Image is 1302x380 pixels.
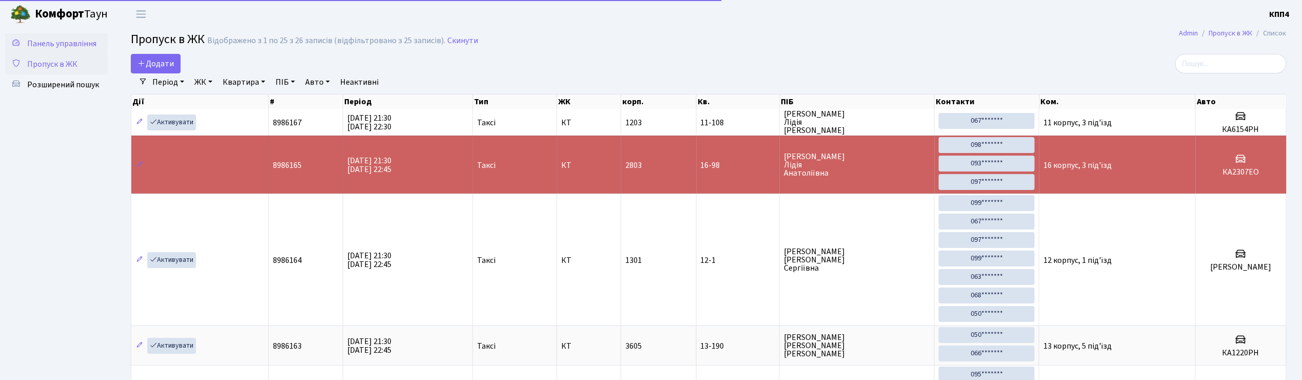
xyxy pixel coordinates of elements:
h5: КА2307ЕО [1200,167,1282,177]
span: 13-190 [701,342,776,350]
th: Ком. [1040,94,1196,109]
span: Таксі [477,342,496,350]
span: Додати [137,58,174,69]
span: [DATE] 21:30 [DATE] 22:45 [347,336,391,356]
a: Розширений пошук [5,74,108,95]
span: 11 корпус, 3 під'їзд [1043,117,1112,128]
span: 11-108 [701,119,776,127]
a: Додати [131,54,181,73]
span: КТ [561,342,617,350]
a: Активувати [147,252,196,268]
th: Тип [473,94,557,109]
span: 8986165 [273,160,302,171]
span: [DATE] 21:30 [DATE] 22:30 [347,112,391,132]
span: 8986163 [273,340,302,352]
a: Авто [301,73,334,91]
span: 8986167 [273,117,302,128]
span: [DATE] 21:30 [DATE] 22:45 [347,250,391,270]
span: 16 корпус, 3 під'їзд [1043,160,1112,171]
th: ЖК [557,94,621,109]
a: Скинути [447,36,478,46]
span: Пропуск в ЖК [131,30,205,48]
span: Панель управління [27,38,96,49]
th: Період [343,94,474,109]
th: Контакти [935,94,1039,109]
span: [PERSON_NAME] Лідія [PERSON_NAME] [784,110,930,135]
div: Відображено з 1 по 25 з 26 записів (відфільтровано з 25 записів). [207,36,445,46]
a: Квартира [219,73,269,91]
span: Пропуск в ЖК [27,59,77,70]
a: Активувати [147,338,196,354]
span: 12 корпус, 1 під'їзд [1043,255,1112,266]
span: Таун [35,6,108,23]
th: Кв. [697,94,780,109]
a: Панель управління [5,33,108,54]
b: КПП4 [1270,9,1290,20]
span: 2803 [625,160,642,171]
img: logo.png [10,4,31,25]
span: КТ [561,119,617,127]
span: [PERSON_NAME] [PERSON_NAME] Сергіївна [784,248,930,272]
th: Авто [1196,94,1287,109]
a: Пропуск в ЖК [5,54,108,74]
span: Таксі [477,119,496,127]
input: Пошук... [1175,54,1287,73]
th: ПІБ [780,94,935,109]
th: Дії [131,94,269,109]
a: ЖК [190,73,216,91]
span: Таксі [477,161,496,169]
span: Таксі [477,256,496,264]
span: [PERSON_NAME] [PERSON_NAME] [PERSON_NAME] [784,333,930,358]
a: КПП4 [1270,8,1290,21]
a: Активувати [147,115,196,130]
span: [DATE] 21:30 [DATE] 22:45 [347,155,391,175]
th: # [269,94,343,109]
span: КТ [561,161,617,169]
th: корп. [621,94,697,109]
h5: КА6154РН [1200,125,1282,135]
a: Період [148,73,188,91]
span: 16-98 [701,161,776,169]
h5: КА1220РН [1200,348,1282,358]
span: [PERSON_NAME] Лідія Анатоліївна [784,153,930,177]
span: 3605 [625,340,642,352]
span: КТ [561,256,617,264]
a: ПІБ [271,73,299,91]
button: Переключити навігацію [128,6,154,23]
a: Неактивні [336,73,383,91]
b: Комфорт [35,6,84,22]
span: 1203 [625,117,642,128]
span: 8986164 [273,255,302,266]
span: 1301 [625,255,642,266]
span: 12-1 [701,256,776,264]
h5: [PERSON_NAME] [1200,262,1282,272]
span: 13 корпус, 5 під'їзд [1043,340,1112,352]
span: Розширений пошук [27,79,99,90]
